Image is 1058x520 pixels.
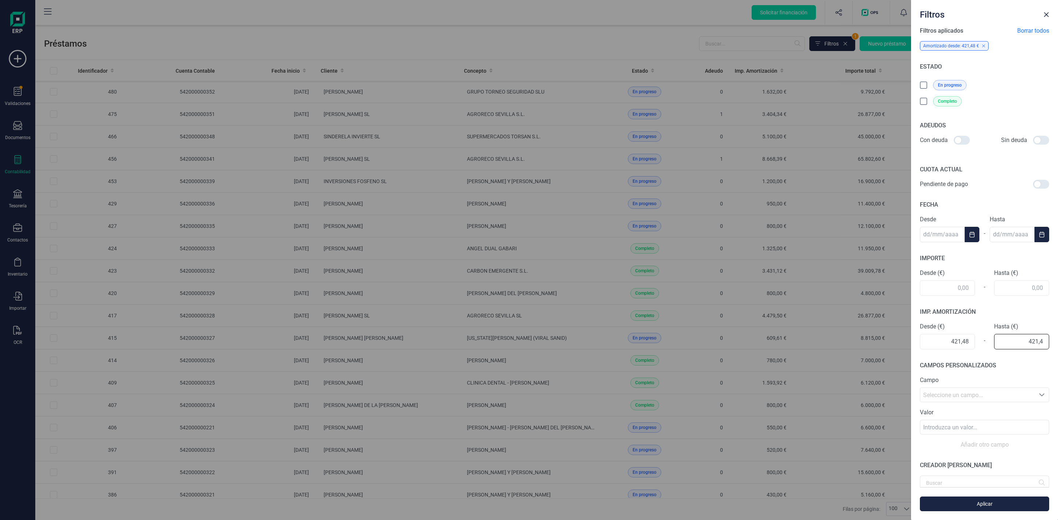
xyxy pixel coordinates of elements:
span: Borrar todos [1017,26,1049,35]
span: CAMPOS PERSONALIZADOS [920,362,996,369]
input: Buscar [920,476,1049,490]
span: IMPORTE [920,255,945,262]
span: Completo [938,98,957,105]
span: ESTADO [920,63,942,70]
input: 0,00 [920,280,975,296]
span: Con deuda [920,136,948,145]
span: CUOTA ACTUAL [920,166,962,173]
label: Hasta (€) [994,269,1049,277]
label: Desde (€) [920,269,975,277]
input: 0,00 [994,280,1049,296]
span: CREADOR [PERSON_NAME] [920,462,992,469]
div: Seleccione un campo... [1035,388,1049,402]
span: ADEUDOS [920,122,946,129]
div: Añadir otro campo [920,440,1049,449]
span: Amortizado desde: 421,48 € [923,43,979,48]
button: Aplicar [920,497,1049,511]
label: Desde (€) [920,322,975,331]
input: dd/mm/aaaa [920,227,965,242]
input: 421,48 [994,334,1049,349]
span: Sin deuda [1001,136,1027,145]
div: - [979,225,990,242]
span: En progreso [938,82,962,88]
label: Desde [920,215,979,224]
span: Pendiente de pago [920,180,968,189]
button: Choose Date [1034,227,1049,242]
button: Close [1040,9,1052,21]
span: FECHA [920,201,938,208]
label: Hasta [990,215,1049,224]
div: - [975,332,994,349]
button: Choose Date [965,227,979,242]
input: 0,00 [920,334,975,349]
div: Filtros [917,6,1040,21]
label: Campo [920,376,1049,385]
label: Valor [920,408,1049,417]
span: Aplicar [928,500,1041,508]
label: Hasta (€) [994,322,1049,331]
div: - [975,278,994,296]
span: Seleccione un campo... [920,388,1035,402]
span: Filtros aplicados [920,26,963,35]
span: IMP. AMORTIZACIÓN [920,308,976,315]
input: Introduzca un valor... [920,420,1049,434]
input: dd/mm/aaaa [990,227,1034,242]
